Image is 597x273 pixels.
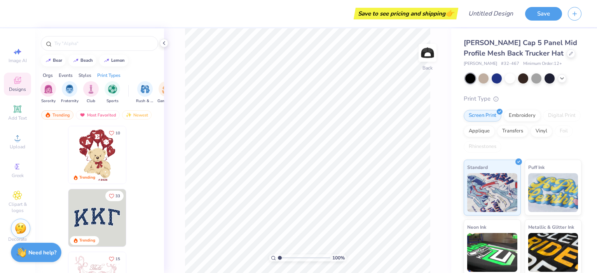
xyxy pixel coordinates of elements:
[76,110,120,120] div: Most Favorited
[462,6,519,21] input: Untitled Design
[528,173,578,212] img: Puff Ink
[41,110,73,120] div: Trending
[126,126,183,184] img: e74243e0-e378-47aa-a400-bc6bcb25063a
[525,7,562,21] button: Save
[41,55,66,66] button: bear
[523,61,562,67] span: Minimum Order: 12 +
[97,72,120,79] div: Print Types
[531,125,552,137] div: Vinyl
[68,55,96,66] button: beach
[464,125,495,137] div: Applique
[40,81,56,104] button: filter button
[83,81,99,104] button: filter button
[528,223,574,231] span: Metallic & Glitter Ink
[103,58,110,63] img: trend_line.gif
[68,126,126,184] img: 587403a7-0594-4a7f-b2bd-0ca67a3ff8dd
[99,55,128,66] button: lemon
[464,110,501,122] div: Screen Print
[122,110,152,120] div: Newest
[332,254,345,261] span: 100 %
[464,38,577,58] span: [PERSON_NAME] Cap 5 Panel Mid Profile Mesh Back Trucker Hat
[504,110,541,122] div: Embroidery
[28,249,56,256] strong: Need help?
[9,86,26,92] span: Designs
[422,64,433,71] div: Back
[65,85,74,94] img: Fraternity Image
[43,72,53,79] div: Orgs
[105,81,120,104] div: filter for Sports
[136,81,154,104] div: filter for Rush & Bid
[106,98,119,104] span: Sports
[467,173,517,212] img: Standard
[54,40,153,47] input: Try "Alpha"
[464,94,581,103] div: Print Type
[126,189,183,247] img: edfb13fc-0e43-44eb-bea2-bf7fc0dd67f9
[83,81,99,104] div: filter for Club
[105,191,124,201] button: Like
[61,81,79,104] button: filter button
[8,236,27,242] span: Decorate
[157,98,175,104] span: Game Day
[467,233,517,272] img: Neon Ink
[111,58,125,63] div: lemon
[115,257,120,261] span: 15
[136,98,154,104] span: Rush & Bid
[8,115,27,121] span: Add Text
[115,131,120,135] span: 10
[73,58,79,63] img: trend_line.gif
[464,61,497,67] span: [PERSON_NAME]
[87,98,95,104] span: Club
[497,125,528,137] div: Transfers
[4,201,31,214] span: Clipart & logos
[87,85,95,94] img: Club Image
[136,81,154,104] button: filter button
[61,98,79,104] span: Fraternity
[53,58,62,63] div: bear
[467,163,488,171] span: Standard
[59,72,73,79] div: Events
[80,58,93,63] div: beach
[79,175,95,181] div: Trending
[10,144,25,150] span: Upload
[115,194,120,198] span: 33
[105,128,124,138] button: Like
[356,8,456,19] div: Save to see pricing and shipping
[9,57,27,64] span: Image AI
[126,112,132,118] img: Newest.gif
[41,98,56,104] span: Sorority
[79,238,95,243] div: Trending
[467,223,486,231] span: Neon Ink
[420,45,435,61] img: Back
[157,81,175,104] button: filter button
[528,233,578,272] img: Metallic & Glitter Ink
[108,85,117,94] img: Sports Image
[445,9,454,18] span: 👉
[45,58,51,63] img: trend_line.gif
[464,141,501,153] div: Rhinestones
[61,81,79,104] div: filter for Fraternity
[105,81,120,104] button: filter button
[12,172,24,179] span: Greek
[45,112,51,118] img: trending.gif
[79,112,86,118] img: most_fav.gif
[157,81,175,104] div: filter for Game Day
[79,72,91,79] div: Styles
[44,85,53,94] img: Sorority Image
[105,254,124,264] button: Like
[40,81,56,104] div: filter for Sorority
[68,189,126,247] img: 3b9aba4f-e317-4aa7-a679-c95a879539bd
[501,61,519,67] span: # 32-467
[162,85,171,94] img: Game Day Image
[141,85,150,94] img: Rush & Bid Image
[528,163,545,171] span: Puff Ink
[543,110,581,122] div: Digital Print
[555,125,573,137] div: Foil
